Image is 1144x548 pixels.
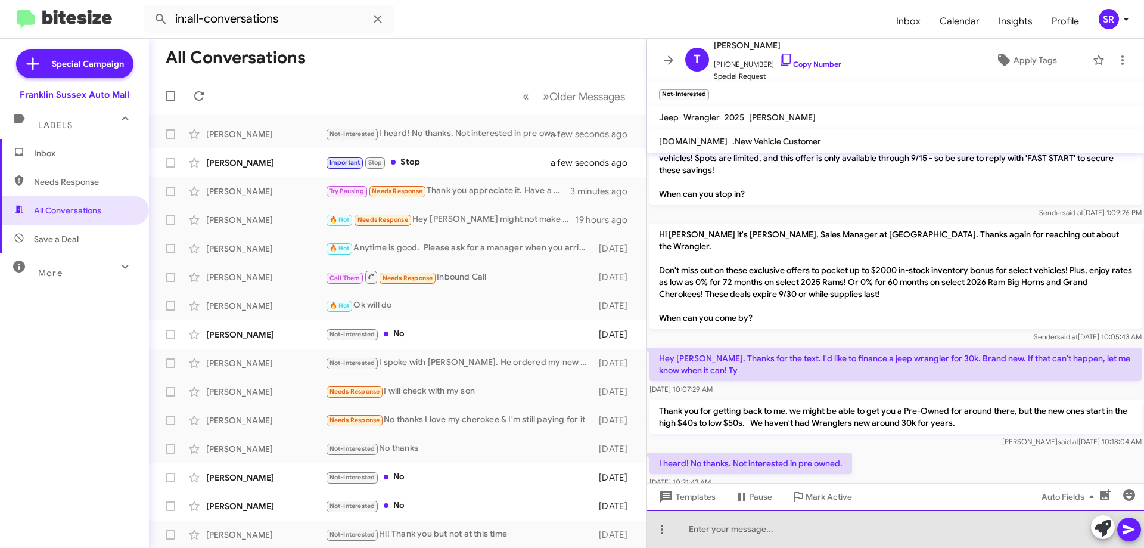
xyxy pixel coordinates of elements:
[782,486,862,507] button: Mark Active
[683,112,720,123] span: Wrangler
[329,274,360,282] span: Call Them
[965,49,1087,71] button: Apply Tags
[16,49,133,78] a: Special Campaign
[325,156,565,169] div: Stop
[329,502,375,510] span: Not-Interested
[1089,9,1131,29] button: SR
[1034,332,1142,341] span: Sender [DATE] 10:05:43 AM
[329,330,375,338] span: Not-Interested
[930,4,989,39] a: Calendar
[206,243,325,255] div: [PERSON_NAME]
[357,216,408,224] span: Needs Response
[20,89,129,101] div: Franklin Sussex Auto Mall
[593,386,637,398] div: [DATE]
[593,300,637,312] div: [DATE]
[325,270,593,284] div: Inbound Call
[1002,437,1142,446] span: [PERSON_NAME] [DATE] 10:18:04 AM
[649,453,852,474] p: I heard! No thanks. Not interested in pre owned.
[714,70,841,82] span: Special Request
[325,442,593,456] div: No thanks
[206,329,325,340] div: [PERSON_NAME]
[325,242,593,255] div: Anytime is good. Please ask for a manager when you arrive.
[325,213,575,227] div: Hey [PERSON_NAME] might not make tonight might be [DATE] but not sure yet.
[1057,332,1078,341] span: said at
[1042,4,1089,39] a: Profile
[329,416,380,424] span: Needs Response
[325,499,593,513] div: No
[593,243,637,255] div: [DATE]
[329,244,350,252] span: 🔥 Hot
[325,127,565,141] div: I heard! No thanks. Not interested in pre owned.
[593,443,637,455] div: [DATE]
[516,84,632,109] nav: Page navigation example
[649,400,1142,434] p: Thank you for getting back to me, we might be able to get you a Pre-Owned for around there, but t...
[34,147,135,159] span: Inbox
[325,184,570,198] div: Thank you appreciate it. Have a great one !
[34,176,135,188] span: Needs Response
[372,187,422,195] span: Needs Response
[714,52,841,70] span: [PHONE_NUMBER]
[206,157,325,169] div: [PERSON_NAME]
[1039,208,1142,217] span: Sender [DATE] 1:09:26 PM
[989,4,1042,39] a: Insights
[38,268,63,278] span: More
[206,185,325,197] div: [PERSON_NAME]
[515,84,536,109] button: Previous
[206,443,325,455] div: [PERSON_NAME]
[206,271,325,283] div: [PERSON_NAME]
[565,128,637,140] div: a few seconds ago
[329,359,375,367] span: Not-Interested
[144,5,394,33] input: Search
[593,271,637,283] div: [DATE]
[325,385,593,398] div: I will check with my son
[325,528,593,541] div: Hi! Thank you but not at this time
[206,300,325,312] div: [PERSON_NAME]
[329,187,364,195] span: Try Pausing
[206,214,325,226] div: [PERSON_NAME]
[887,4,930,39] a: Inbox
[329,445,375,453] span: Not-Interested
[325,413,593,427] div: No thanks I love my cherokee & I'm still paying for it
[725,486,782,507] button: Pause
[659,89,709,100] small: Not-Interested
[1014,49,1057,71] span: Apply Tags
[325,356,593,370] div: I spoke with [PERSON_NAME]. He ordered my new Jeep Wrangler.
[570,185,637,197] div: 3 minutes ago
[1099,9,1119,29] div: SR
[329,531,375,538] span: Not-Interested
[34,233,79,245] span: Save a Deal
[649,385,713,394] span: [DATE] 10:07:29 AM
[206,472,325,484] div: [PERSON_NAME]
[206,386,325,398] div: [PERSON_NAME]
[593,472,637,484] div: [DATE]
[368,159,383,166] span: Stop
[383,274,433,282] span: Needs Response
[206,414,325,426] div: [PERSON_NAME]
[593,357,637,369] div: [DATE]
[549,90,625,103] span: Older Messages
[714,38,841,52] span: [PERSON_NAME]
[593,414,637,426] div: [DATE]
[206,357,325,369] div: [PERSON_NAME]
[329,130,375,138] span: Not-Interested
[593,329,637,340] div: [DATE]
[647,486,725,507] button: Templates
[329,388,380,395] span: Needs Response
[725,112,744,123] span: 2025
[649,224,1142,329] p: Hi [PERSON_NAME] it's [PERSON_NAME], Sales Manager at [GEOGRAPHIC_DATA]. Thanks again for reachin...
[694,50,701,69] span: T
[206,529,325,541] div: [PERSON_NAME]
[749,112,816,123] span: [PERSON_NAME]
[523,89,529,104] span: «
[649,478,711,487] span: [DATE] 10:21:43 AM
[325,327,593,341] div: No
[575,214,637,226] div: 19 hours ago
[329,302,350,309] span: 🔥 Hot
[536,84,632,109] button: Next
[166,48,306,67] h1: All Conversations
[34,205,101,216] span: All Conversations
[329,216,350,224] span: 🔥 Hot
